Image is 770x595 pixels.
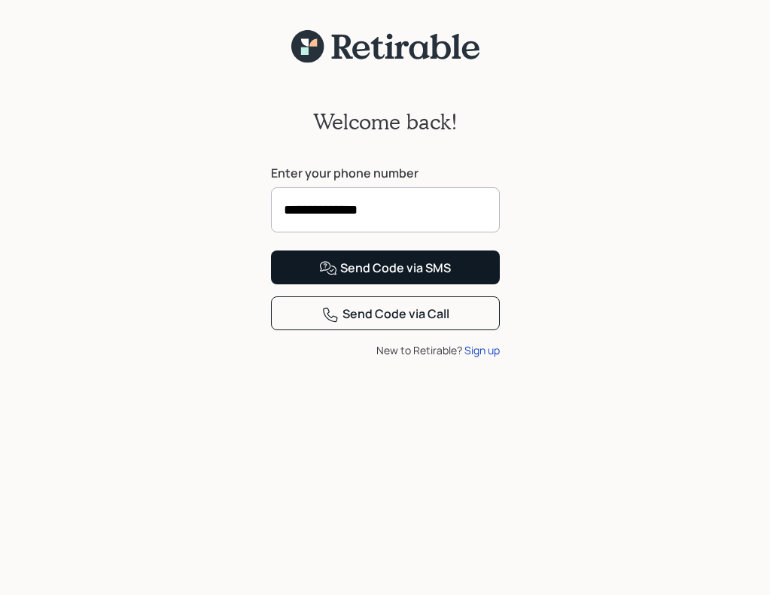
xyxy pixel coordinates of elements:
button: Send Code via SMS [271,250,500,284]
div: Send Code via Call [321,305,449,323]
div: Sign up [464,342,500,358]
label: Enter your phone number [271,165,500,181]
h2: Welcome back! [313,109,458,135]
div: Send Code via SMS [319,260,451,278]
div: New to Retirable? [271,342,500,358]
button: Send Code via Call [271,296,500,330]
